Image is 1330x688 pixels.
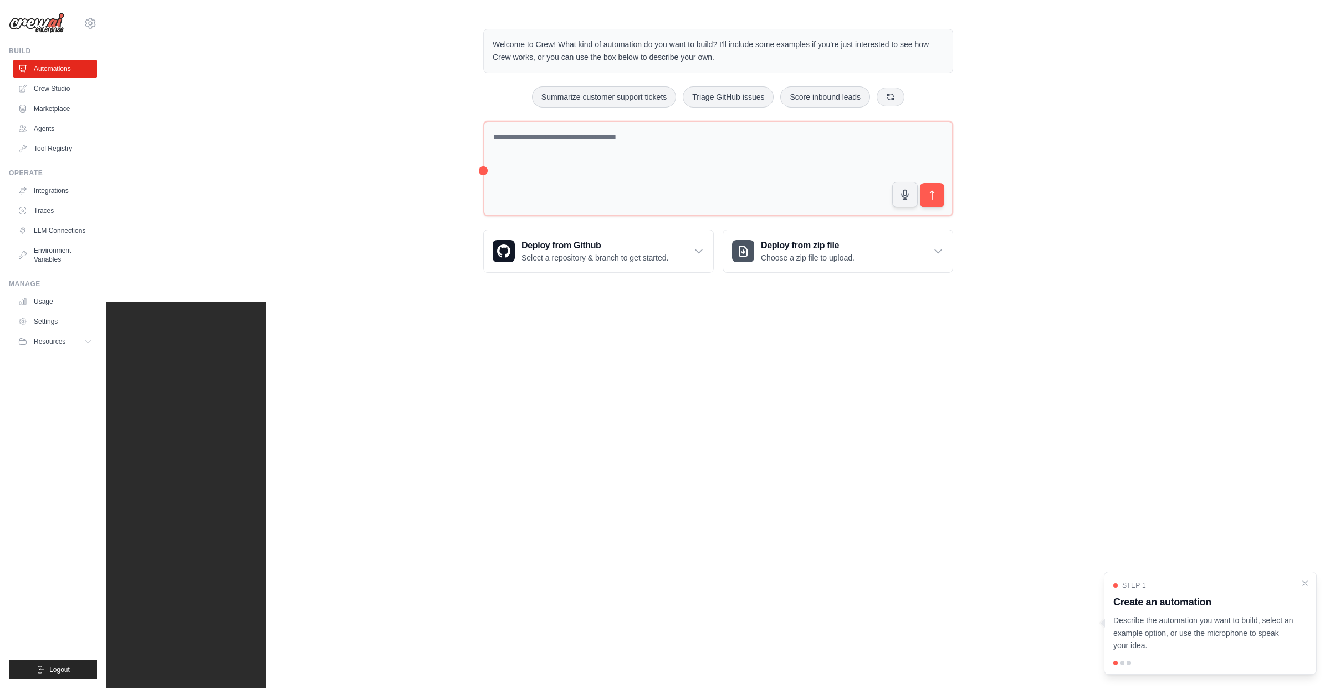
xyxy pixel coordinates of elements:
span: Logout [49,665,70,674]
iframe: Chat Widget [1275,635,1330,688]
h3: Deploy from zip file [761,239,855,252]
a: Traces [13,202,97,220]
button: Close walkthrough [1301,579,1309,588]
a: Automations [13,60,97,78]
button: Triage GitHub issues [683,86,774,108]
a: Integrations [13,182,97,200]
img: Logo [9,13,64,34]
p: Select a repository & branch to get started. [521,252,668,263]
p: Choose a zip file to upload. [761,252,855,263]
a: Tool Registry [13,140,97,157]
a: Settings [13,313,97,330]
h3: Create an automation [1113,594,1294,610]
p: Welcome to Crew! What kind of automation do you want to build? I'll include some examples if you'... [493,38,944,64]
p: Describe the automation you want to build, select an example option, or use the microphone to spe... [1113,614,1294,652]
a: Agents [13,120,97,137]
button: Score inbound leads [780,86,870,108]
div: Manage [9,279,97,288]
span: Step 1 [1122,581,1146,590]
a: LLM Connections [13,222,97,239]
button: Summarize customer support tickets [532,86,676,108]
a: Marketplace [13,100,97,118]
button: Resources [13,333,97,350]
a: Environment Variables [13,242,97,268]
div: Build [9,47,97,55]
button: Logout [9,660,97,679]
div: Operate [9,169,97,177]
a: Crew Studio [13,80,97,98]
h3: Deploy from Github [521,239,668,252]
a: Usage [13,293,97,310]
span: Resources [34,337,65,346]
